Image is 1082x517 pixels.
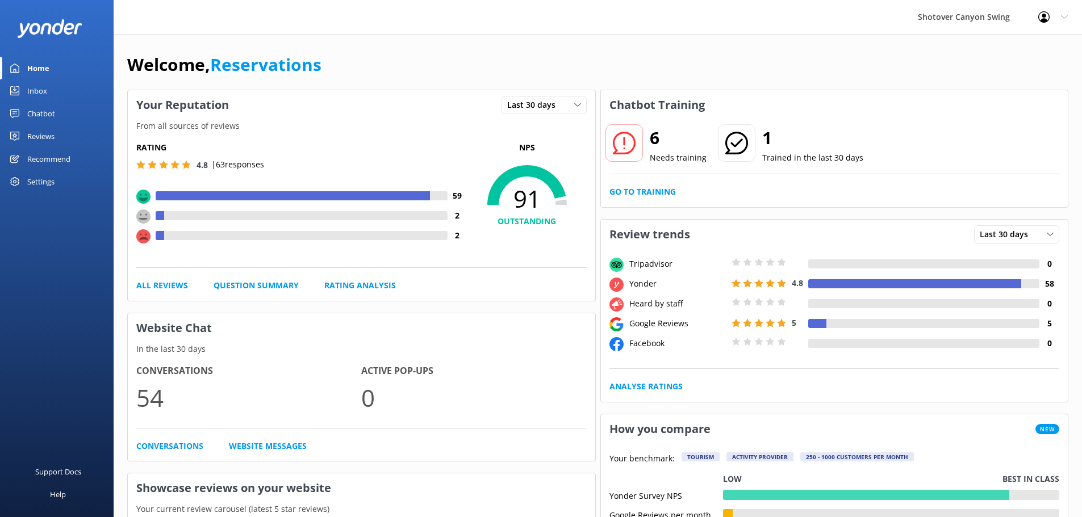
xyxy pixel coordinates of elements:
[762,152,863,164] p: Trained in the last 30 days
[609,490,723,500] div: Yonder Survey NPS
[609,380,683,393] a: Analyse Ratings
[128,90,237,120] h3: Your Reputation
[50,483,66,506] div: Help
[361,364,586,379] h4: Active Pop-ups
[626,278,729,290] div: Yonder
[792,278,803,288] span: 4.8
[1039,317,1059,330] h4: 5
[136,279,188,292] a: All Reviews
[27,79,47,102] div: Inbox
[762,124,863,152] h2: 1
[467,141,587,154] p: NPS
[1002,473,1059,485] p: Best in class
[723,473,742,485] p: Low
[1039,297,1059,310] h4: 0
[27,125,55,148] div: Reviews
[467,184,587,213] span: 91
[726,452,793,461] div: Activity Provider
[1039,258,1059,270] h4: 0
[626,337,729,350] div: Facebook
[214,279,299,292] a: Question Summary
[128,313,595,343] h3: Website Chat
[127,51,321,78] h1: Welcome,
[448,229,467,242] h4: 2
[507,99,562,111] span: Last 30 days
[448,190,467,202] h4: 59
[361,379,586,417] p: 0
[128,120,595,132] p: From all sources of reviews
[324,279,396,292] a: Rating Analysis
[792,317,796,328] span: 5
[980,228,1035,241] span: Last 30 days
[17,19,82,38] img: yonder-white-logo.png
[136,141,467,154] h5: Rating
[136,364,361,379] h4: Conversations
[27,102,55,125] div: Chatbot
[229,440,307,452] a: Website Messages
[601,220,699,249] h3: Review trends
[197,159,208,170] span: 4.8
[448,209,467,222] h4: 2
[128,503,595,515] p: Your current review carousel (latest 5 star reviews)
[601,414,719,444] h3: How you compare
[650,124,707,152] h2: 6
[800,452,914,461] div: 250 - 1000 customers per month
[467,215,587,228] h4: OUTSTANDING
[128,473,595,503] h3: Showcase reviews on your website
[1039,337,1059,350] h4: 0
[650,152,707,164] p: Needs training
[626,297,729,310] div: Heard by staff
[27,170,55,193] div: Settings
[626,258,729,270] div: Tripadvisor
[1035,424,1059,434] span: New
[1039,278,1059,290] h4: 58
[128,343,595,355] p: In the last 30 days
[211,158,264,171] p: | 63 responses
[27,148,70,170] div: Recommend
[609,186,676,198] a: Go to Training
[136,379,361,417] p: 54
[682,452,720,461] div: Tourism
[609,452,675,466] p: Your benchmark:
[27,57,49,79] div: Home
[601,90,713,120] h3: Chatbot Training
[136,440,203,452] a: Conversations
[35,460,81,483] div: Support Docs
[210,53,321,76] a: Reservations
[626,317,729,330] div: Google Reviews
